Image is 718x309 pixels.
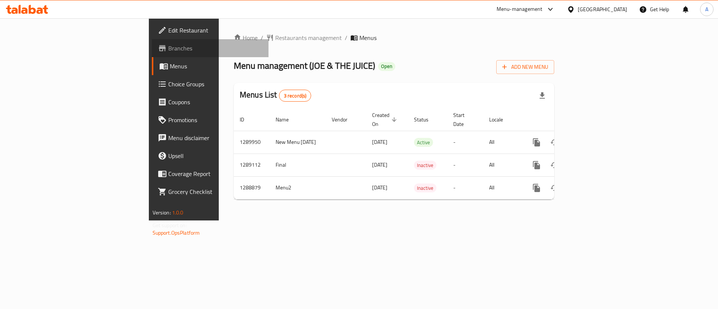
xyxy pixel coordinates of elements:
button: Change Status [546,179,564,197]
a: Promotions [152,111,269,129]
span: [DATE] [372,183,387,192]
div: [GEOGRAPHIC_DATA] [578,5,627,13]
h2: Menus List [240,89,311,102]
span: Edit Restaurant [168,26,263,35]
div: Total records count [279,90,312,102]
a: Support.OpsPlatform [153,228,200,238]
td: Final [270,154,326,176]
div: Export file [533,87,551,105]
button: more [528,179,546,197]
span: Start Date [453,111,474,129]
a: Edit Restaurant [152,21,269,39]
a: Menu disclaimer [152,129,269,147]
span: 1.0.0 [172,208,184,217]
div: Menu-management [497,5,543,14]
li: / [345,33,347,42]
a: Coupons [152,93,269,111]
button: Add New Menu [496,60,554,74]
span: Locale [489,115,513,124]
span: Add New Menu [502,62,548,72]
td: - [447,154,483,176]
td: All [483,131,522,154]
span: Menus [359,33,377,42]
span: Open [378,63,395,69]
nav: breadcrumb [234,33,554,42]
span: Get support on: [153,220,187,230]
span: Created On [372,111,399,129]
span: Grocery Checklist [168,187,263,196]
a: Upsell [152,147,269,165]
span: Menu management ( JOE & THE JUICE ) [234,57,375,74]
span: [DATE] [372,160,387,170]
span: Inactive [414,184,436,192]
span: Choice Groups [168,80,263,89]
span: Version: [153,208,171,217]
span: Promotions [168,115,263,124]
span: [DATE] [372,137,387,147]
span: Menu disclaimer [168,133,263,142]
span: Menus [170,62,263,71]
button: more [528,156,546,174]
span: Restaurants management [275,33,342,42]
span: Inactive [414,161,436,170]
td: Menu2 [270,176,326,199]
span: Active [414,138,433,147]
span: A [705,5,708,13]
span: Coupons [168,98,263,106]
td: All [483,154,522,176]
td: All [483,176,522,199]
span: 3 record(s) [279,92,311,99]
a: Branches [152,39,269,57]
td: New Menu [DATE] [270,131,326,154]
span: Name [276,115,298,124]
th: Actions [522,108,605,131]
button: Change Status [546,156,564,174]
div: Open [378,62,395,71]
span: ID [240,115,254,124]
span: Upsell [168,151,263,160]
span: Coverage Report [168,169,263,178]
td: - [447,176,483,199]
span: Status [414,115,438,124]
table: enhanced table [234,108,605,200]
span: Branches [168,44,263,53]
button: Change Status [546,133,564,151]
td: - [447,131,483,154]
a: Restaurants management [266,33,342,42]
a: Choice Groups [152,75,269,93]
a: Menus [152,57,269,75]
button: more [528,133,546,151]
span: Vendor [332,115,357,124]
a: Coverage Report [152,165,269,183]
a: Grocery Checklist [152,183,269,201]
